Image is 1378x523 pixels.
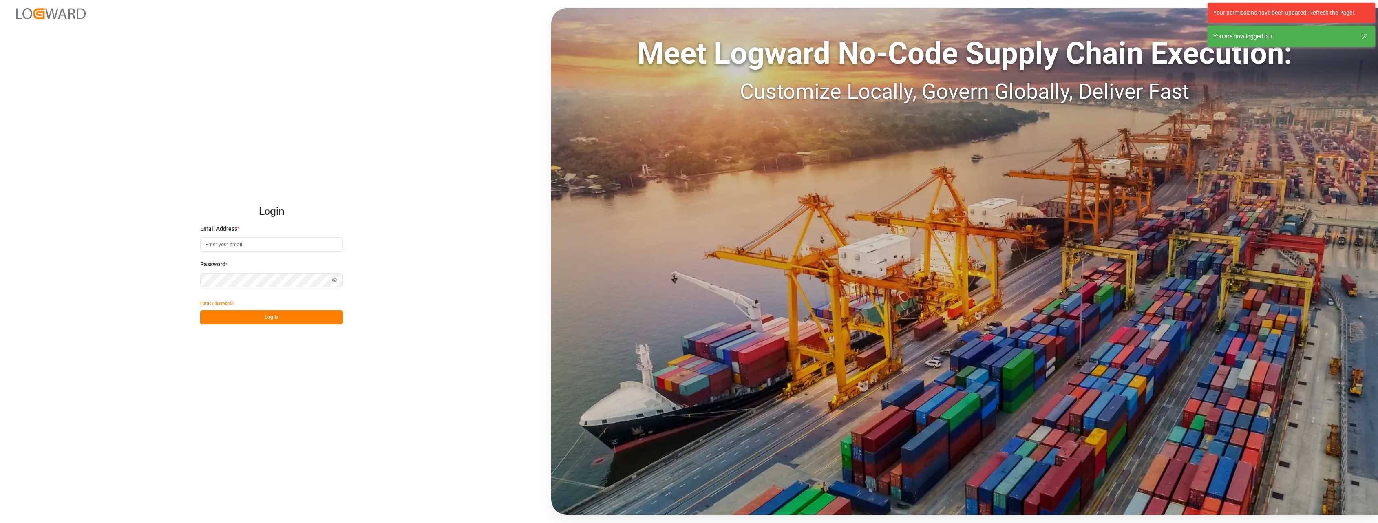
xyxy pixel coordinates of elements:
span: Password [200,260,225,269]
div: Customize Locally, Govern Globally, Deliver Fast [551,76,1378,108]
span: Email Address [200,225,237,233]
div: Your permissions have been updated. Refresh the Page!. [1213,9,1363,17]
div: Meet Logward No-Code Supply Chain Execution: [551,31,1378,76]
button: Forgot Password? [200,296,234,310]
img: Logward_new_orange.png [16,8,86,19]
div: You are now logged out [1213,32,1354,41]
h2: Login [200,199,343,225]
input: Enter your email [200,237,343,252]
button: Log In [200,310,343,324]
